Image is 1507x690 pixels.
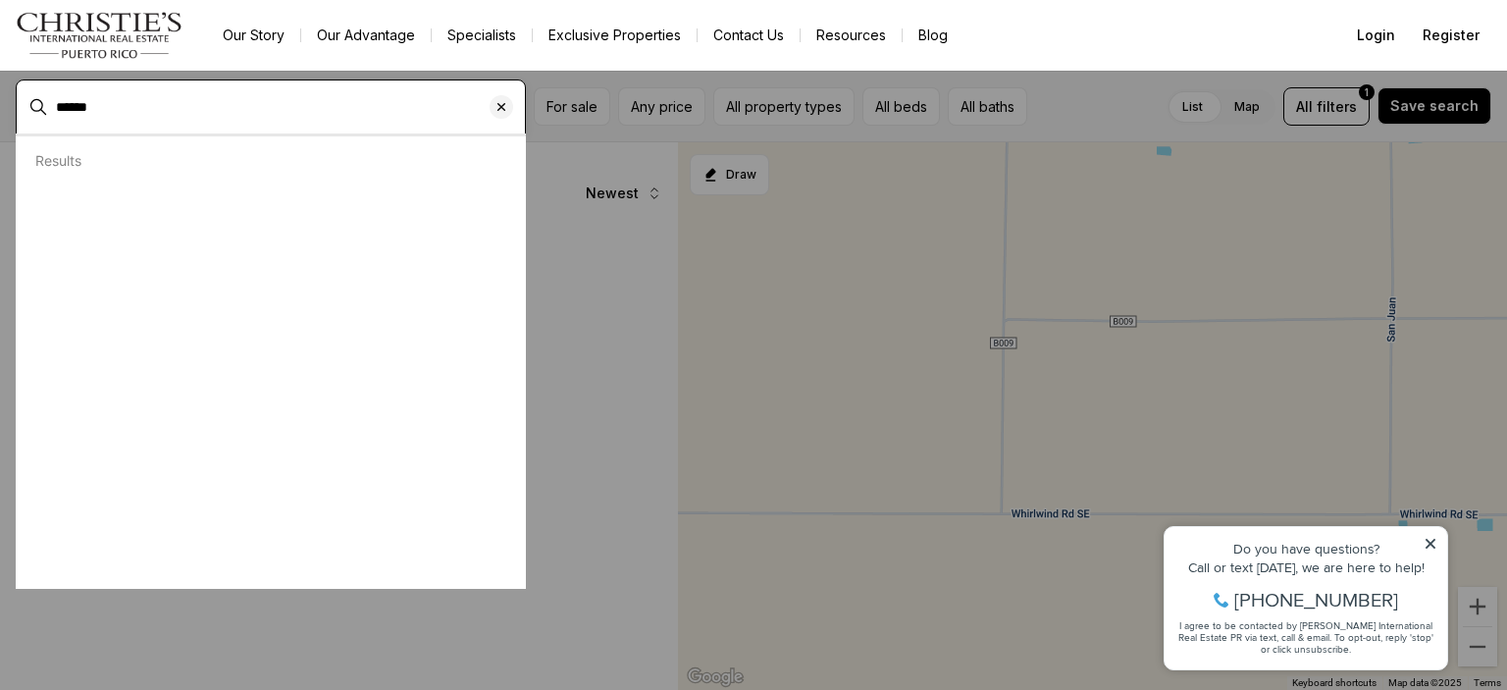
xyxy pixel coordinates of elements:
img: logo [16,12,183,59]
span: Login [1357,27,1395,43]
a: Resources [801,22,902,49]
a: Exclusive Properties [533,22,697,49]
button: Clear search input [490,80,525,133]
button: Login [1345,16,1407,55]
p: Results [35,152,81,169]
a: Specialists [432,22,532,49]
button: Register [1411,16,1491,55]
button: Contact Us [698,22,800,49]
a: Our Story [207,22,300,49]
span: [PHONE_NUMBER] [80,92,244,112]
span: Register [1423,27,1480,43]
div: Do you have questions? [21,44,284,58]
a: Blog [903,22,963,49]
span: I agree to be contacted by [PERSON_NAME] International Real Estate PR via text, call & email. To ... [25,121,280,158]
a: Our Advantage [301,22,431,49]
div: Call or text [DATE], we are here to help! [21,63,284,77]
